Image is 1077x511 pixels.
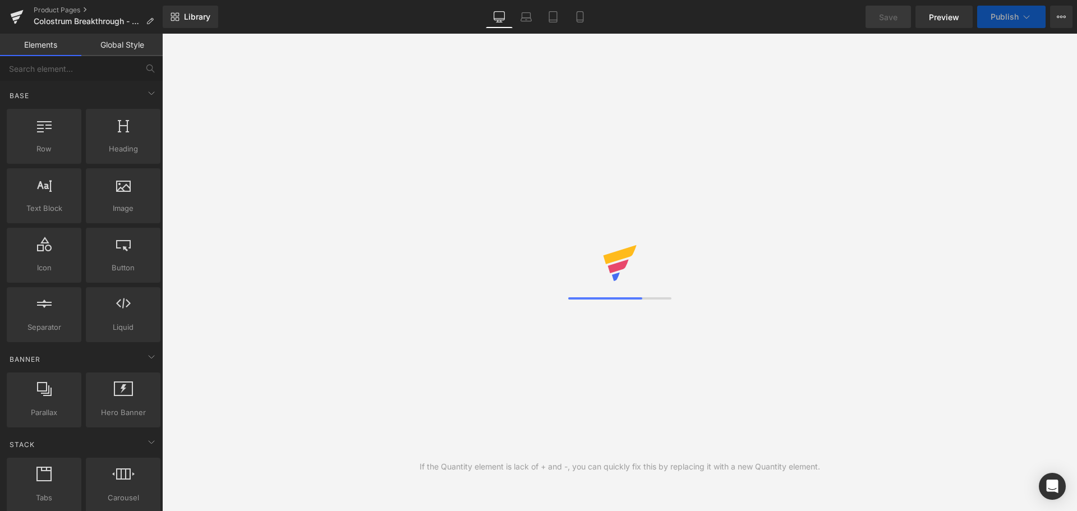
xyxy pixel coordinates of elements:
button: Publish [977,6,1046,28]
span: Colostrum Breakthrough - PP [34,17,141,26]
a: New Library [163,6,218,28]
a: Product Pages [34,6,163,15]
span: Button [89,262,157,274]
span: Tabs [10,492,78,504]
a: Preview [915,6,973,28]
span: Banner [8,354,42,365]
span: Text Block [10,202,78,214]
span: Row [10,143,78,155]
div: Open Intercom Messenger [1039,473,1066,500]
span: Liquid [89,321,157,333]
span: Heading [89,143,157,155]
span: Publish [991,12,1019,21]
a: Desktop [486,6,513,28]
a: Tablet [540,6,567,28]
span: Hero Banner [89,407,157,418]
button: More [1050,6,1073,28]
span: Base [8,90,30,101]
div: If the Quantity element is lack of + and -, you can quickly fix this by replacing it with a new Q... [420,461,820,473]
a: Laptop [513,6,540,28]
span: Carousel [89,492,157,504]
span: Parallax [10,407,78,418]
a: Mobile [567,6,593,28]
span: Stack [8,439,36,450]
span: Image [89,202,157,214]
span: Icon [10,262,78,274]
span: Library [184,12,210,22]
a: Global Style [81,34,163,56]
span: Save [879,11,897,23]
span: Preview [929,11,959,23]
span: Separator [10,321,78,333]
